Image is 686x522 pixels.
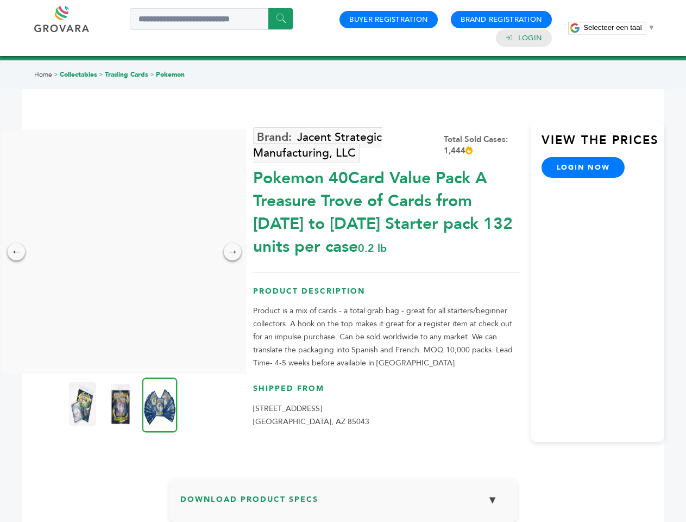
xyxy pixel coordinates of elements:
[461,15,542,24] a: Brand Registration
[253,402,520,428] p: [STREET_ADDRESS] [GEOGRAPHIC_DATA], AZ 85043
[180,488,506,520] h3: Download Product Specs
[34,70,52,79] a: Home
[8,243,25,260] div: ←
[648,23,655,32] span: ▼
[99,70,103,79] span: >
[156,70,185,79] a: Pokemon
[253,286,520,305] h3: Product Description
[542,132,664,157] h3: View the Prices
[542,157,625,178] a: login now
[253,161,520,258] div: Pokemon 40Card Value Pack A Treasure Trove of Cards from [DATE] to [DATE] Starter pack 132 units ...
[105,70,148,79] a: Trading Cards
[479,488,506,512] button: ▼
[54,70,58,79] span: >
[444,134,520,157] div: Total Sold Cases: 1,444
[253,127,382,163] a: Jacent Strategic Manufacturing, LLC
[107,382,134,426] img: Pokemon 40-Card Value Pack – A Treasure Trove of Cards from 1996 to 2024 - Starter pack! 132 unit...
[130,8,293,30] input: Search a product or brand...
[583,23,655,32] a: Selecteer een taal​
[224,243,241,260] div: →
[69,382,96,426] img: Pokemon 40-Card Value Pack – A Treasure Trove of Cards from 1996 to 2024 - Starter pack! 132 unit...
[583,23,641,32] span: Selecteer een taal
[253,383,520,402] h3: Shipped From
[349,15,428,24] a: Buyer Registration
[60,70,97,79] a: Collectables
[518,33,542,43] a: Login
[253,304,520,370] p: Product is a mix of cards - a total grab bag - great for all starters/beginner collectors. A hook...
[150,70,154,79] span: >
[142,377,178,432] img: Pokemon 40-Card Value Pack – A Treasure Trove of Cards from 1996 to 2024 - Starter pack! 132 unit...
[358,241,387,256] span: 0.2 lb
